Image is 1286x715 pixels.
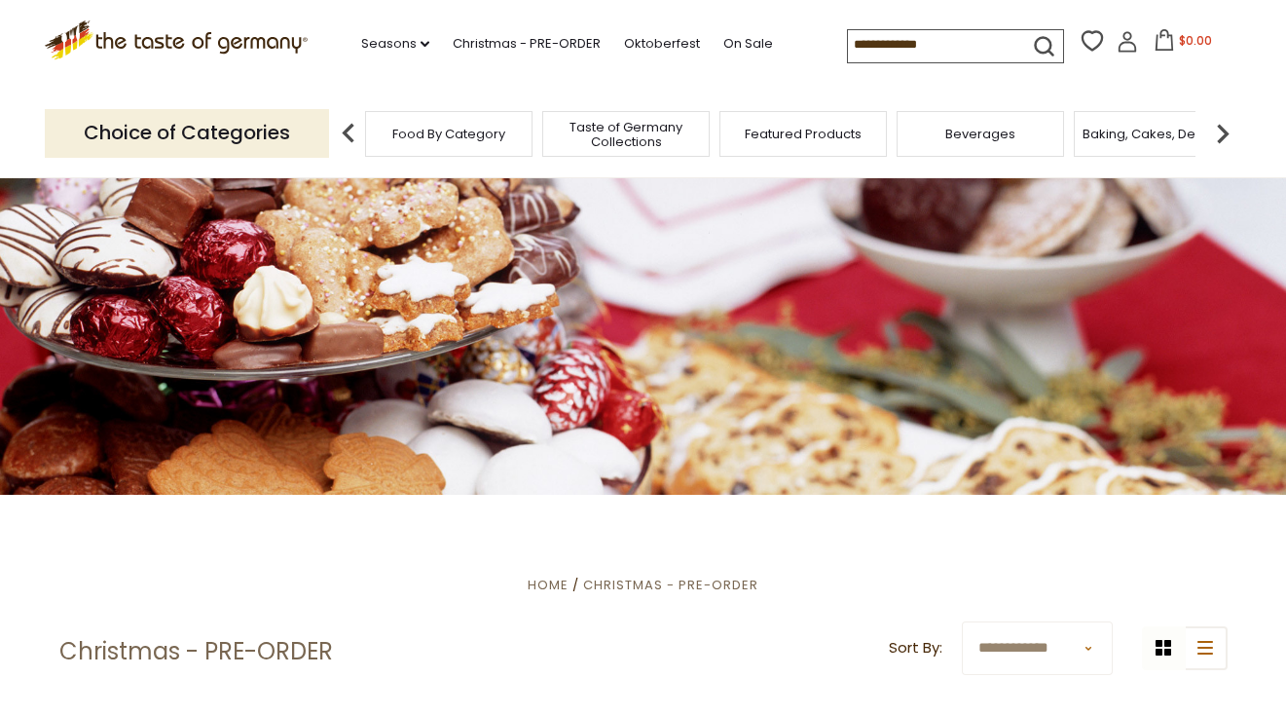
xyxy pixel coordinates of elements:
[889,636,942,660] label: Sort By:
[945,127,1015,141] a: Beverages
[723,33,773,55] a: On Sale
[1203,114,1242,153] img: next arrow
[1142,29,1225,58] button: $0.00
[45,109,329,157] p: Choice of Categories
[392,127,505,141] a: Food By Category
[329,114,368,153] img: previous arrow
[583,576,758,594] a: Christmas - PRE-ORDER
[528,576,569,594] a: Home
[1179,32,1212,49] span: $0.00
[361,33,429,55] a: Seasons
[59,637,333,666] h1: Christmas - PRE-ORDER
[624,33,700,55] a: Oktoberfest
[548,120,704,149] a: Taste of Germany Collections
[745,127,862,141] a: Featured Products
[1083,127,1233,141] a: Baking, Cakes, Desserts
[453,33,601,55] a: Christmas - PRE-ORDER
